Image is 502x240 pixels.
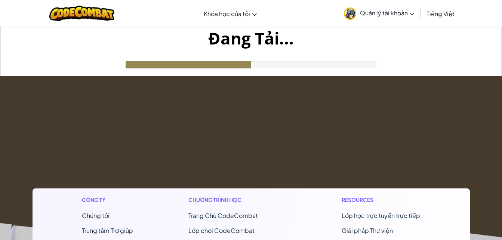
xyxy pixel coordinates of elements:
a: Lớp học trực tuyến trực tiếp [342,212,420,219]
a: Quản lý tài khoản [340,1,418,25]
span: Quản lý tài khoản [360,9,415,17]
a: Chúng tôi [82,212,110,219]
a: Khóa học của tôi [200,3,261,24]
h1: Resources [342,196,420,204]
a: Giải pháp Thư viện [342,227,393,234]
img: avatar [344,7,356,20]
h1: Chương trình học [188,196,287,204]
a: Tiếng Việt [423,3,458,24]
span: Tiếng Việt [426,10,455,18]
span: Khóa học của tôi [204,10,250,18]
a: Lớp chơi CodeCombat [188,227,255,234]
span: Trang Chủ CodeCombat [188,212,258,219]
h1: Công ty [82,196,133,204]
img: CodeCombat logo [49,6,115,21]
h1: Đang Tải... [0,27,502,50]
a: Trung tâm Trợ giúp [82,227,133,234]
